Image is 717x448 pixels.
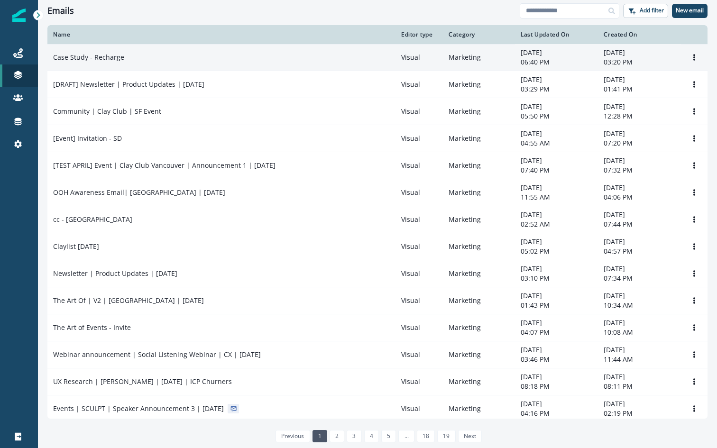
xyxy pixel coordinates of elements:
[687,104,702,119] button: Options
[604,399,675,409] p: [DATE]
[395,125,443,152] td: Visual
[604,372,675,382] p: [DATE]
[604,345,675,355] p: [DATE]
[604,237,675,247] p: [DATE]
[417,430,435,442] a: Page 18
[676,7,704,14] p: New email
[443,368,515,395] td: Marketing
[395,44,443,71] td: Visual
[687,375,702,389] button: Options
[604,102,675,111] p: [DATE]
[521,318,592,328] p: [DATE]
[395,314,443,341] td: Visual
[47,179,708,206] a: OOH Awareness Email| [GEOGRAPHIC_DATA] | [DATE]VisualMarketing[DATE]11:55 AM[DATE]04:06 PMOptions
[443,152,515,179] td: Marketing
[521,237,592,247] p: [DATE]
[443,179,515,206] td: Marketing
[443,98,515,125] td: Marketing
[604,291,675,301] p: [DATE]
[381,430,396,442] a: Page 5
[443,395,515,422] td: Marketing
[443,44,515,71] td: Marketing
[521,372,592,382] p: [DATE]
[604,318,675,328] p: [DATE]
[604,210,675,219] p: [DATE]
[47,206,708,233] a: cc - [GEOGRAPHIC_DATA]VisualMarketing[DATE]02:52 AM[DATE]07:44 PMOptions
[53,296,204,305] p: The Art Of | V2 | [GEOGRAPHIC_DATA] | [DATE]
[521,165,592,175] p: 07:40 PM
[53,31,390,38] div: Name
[687,320,702,335] button: Options
[395,260,443,287] td: Visual
[395,206,443,233] td: Visual
[604,247,675,256] p: 04:57 PM
[604,192,675,202] p: 04:06 PM
[604,111,675,121] p: 12:28 PM
[521,274,592,283] p: 03:10 PM
[47,233,708,260] a: Claylist [DATE]VisualMarketing[DATE]05:02 PM[DATE]04:57 PMOptions
[604,156,675,165] p: [DATE]
[395,287,443,314] td: Visual
[521,355,592,364] p: 03:46 PM
[47,341,708,368] a: Webinar announcement | Social Listening Webinar | CX | [DATE]VisualMarketing[DATE]03:46 PM[DATE]1...
[47,44,708,71] a: Case Study - RechargeVisualMarketing[DATE]06:40 PM[DATE]03:20 PMOptions
[395,368,443,395] td: Visual
[604,264,675,274] p: [DATE]
[47,287,708,314] a: The Art Of | V2 | [GEOGRAPHIC_DATA] | [DATE]VisualMarketing[DATE]01:43 PM[DATE]10:34 AMOptions
[47,98,708,125] a: Community | Clay Club | SF EventVisualMarketing[DATE]05:50 PM[DATE]12:28 PMOptions
[437,430,455,442] a: Page 19
[604,31,675,38] div: Created On
[687,347,702,362] button: Options
[53,242,99,251] p: Claylist [DATE]
[604,75,675,84] p: [DATE]
[687,239,702,254] button: Options
[47,368,708,395] a: UX Research | [PERSON_NAME] | [DATE] | ICP ChurnersVisualMarketing[DATE]08:18 PM[DATE]08:11 PMOpt...
[521,345,592,355] p: [DATE]
[395,179,443,206] td: Visual
[458,430,482,442] a: Next page
[53,404,224,413] p: Events | SCULPT | Speaker Announcement 3 | [DATE]
[12,9,26,22] img: Inflection
[687,158,702,173] button: Options
[521,382,592,391] p: 08:18 PM
[395,98,443,125] td: Visual
[443,233,515,260] td: Marketing
[273,430,482,442] ul: Pagination
[604,355,675,364] p: 11:44 AM
[672,4,708,18] button: New email
[364,430,379,442] a: Page 4
[521,102,592,111] p: [DATE]
[604,183,675,192] p: [DATE]
[521,210,592,219] p: [DATE]
[687,212,702,227] button: Options
[313,430,327,442] a: Page 1 is your current page
[604,84,675,94] p: 01:41 PM
[443,341,515,368] td: Marketing
[521,291,592,301] p: [DATE]
[687,266,702,281] button: Options
[47,260,708,287] a: Newsletter | Product Updates | [DATE]VisualMarketing[DATE]03:10 PM[DATE]07:34 PMOptions
[449,31,509,38] div: Category
[47,6,74,16] h1: Emails
[604,165,675,175] p: 07:32 PM
[604,274,675,283] p: 07:34 PM
[623,4,668,18] button: Add filter
[521,156,592,165] p: [DATE]
[604,129,675,138] p: [DATE]
[521,219,592,229] p: 02:52 AM
[53,80,204,89] p: [DRAFT] Newsletter | Product Updates | [DATE]
[443,260,515,287] td: Marketing
[443,206,515,233] td: Marketing
[47,395,708,422] a: Events | SCULPT | Speaker Announcement 3 | [DATE]VisualMarketing[DATE]04:16 PM[DATE]02:19 PMOptions
[53,323,131,332] p: The Art of Events - Invite
[687,77,702,91] button: Options
[604,301,675,310] p: 10:34 AM
[443,125,515,152] td: Marketing
[53,161,276,170] p: [TEST APRIL] Event | Clay Club Vancouver | Announcement 1 | [DATE]
[687,402,702,416] button: Options
[521,84,592,94] p: 03:29 PM
[604,328,675,337] p: 10:08 AM
[53,350,261,359] p: Webinar announcement | Social Listening Webinar | CX | [DATE]
[47,152,708,179] a: [TEST APRIL] Event | Clay Club Vancouver | Announcement 1 | [DATE]VisualMarketing[DATE]07:40 PM[D...
[401,31,437,38] div: Editor type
